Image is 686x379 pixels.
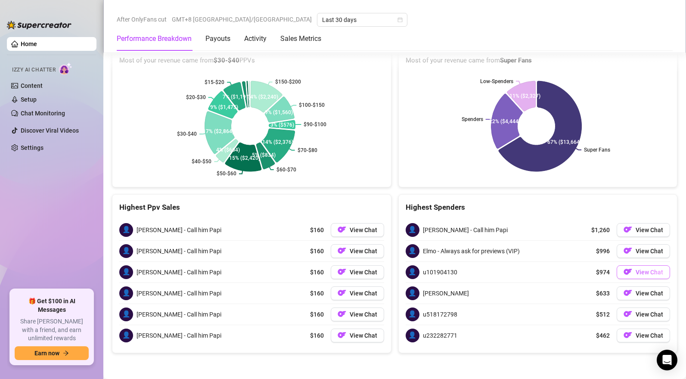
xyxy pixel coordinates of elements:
span: [PERSON_NAME] - Call him Papi [137,267,221,277]
span: 👤 [406,329,419,342]
button: OFView Chat [617,308,670,321]
text: $60-$70 [276,167,296,173]
div: Sales Metrics [280,34,321,44]
img: AI Chatter [59,62,72,75]
span: GMT+8 [GEOGRAPHIC_DATA]/[GEOGRAPHIC_DATA] [172,13,312,26]
a: Settings [21,144,43,151]
text: $150-$200 [275,79,301,85]
a: OFView Chat [331,265,384,279]
span: $160 [310,289,324,298]
img: OF [624,246,632,255]
a: Discover Viral Videos [21,127,79,134]
span: View Chat [350,248,377,255]
span: $1,260 [591,225,610,235]
img: logo-BBDzfeDw.svg [7,21,71,29]
span: 👤 [119,265,133,279]
a: Home [21,40,37,47]
span: calendar [397,17,403,22]
span: $512 [596,310,610,319]
button: OFView Chat [617,286,670,300]
span: View Chat [636,248,663,255]
img: OF [624,225,632,234]
div: Payouts [205,34,230,44]
span: u518172798 [423,310,457,319]
button: OFView Chat [617,244,670,258]
img: OF [624,331,632,339]
span: $633 [596,289,610,298]
span: $462 [596,331,610,340]
span: 👤 [119,329,133,342]
span: 👤 [406,244,419,258]
div: Highest Ppv Sales [119,202,384,213]
button: OFView Chat [331,244,384,258]
img: OF [624,267,632,276]
img: OF [624,289,632,297]
span: View Chat [350,311,377,318]
span: [PERSON_NAME] - Call him Papi [137,331,221,340]
text: $50-$60 [217,171,236,177]
span: $996 [596,246,610,256]
span: Most of your revenue came from PPVs [119,56,384,66]
span: [PERSON_NAME] - Call him Papi [137,310,221,319]
span: Izzy AI Chatter [12,66,56,74]
span: 👤 [406,308,419,321]
span: $160 [310,310,324,319]
span: Most of your revenue came from [406,56,670,66]
span: u232282771 [423,331,457,340]
a: OFView Chat [617,329,670,342]
img: OF [338,331,346,339]
button: OFView Chat [331,308,384,321]
span: $160 [310,225,324,235]
span: View Chat [350,290,377,297]
div: Performance Breakdown [117,34,192,44]
text: Super Fans [584,147,610,153]
span: arrow-right [63,350,69,356]
img: OF [624,310,632,318]
span: Earn now [34,350,59,357]
button: OFView Chat [331,286,384,300]
text: $30-$40 [177,131,197,137]
span: 👤 [119,244,133,258]
span: 👤 [406,265,419,279]
img: OF [338,246,346,255]
span: [PERSON_NAME] - Call him Papi [423,225,508,235]
img: OF [338,225,346,234]
span: [PERSON_NAME] - Call him Papi [137,225,221,235]
img: OF [338,267,346,276]
button: OFView Chat [617,223,670,237]
span: [PERSON_NAME] - Call him Papi [137,289,221,298]
text: $15-$20 [205,79,224,85]
b: Super Fans [500,56,532,64]
span: 👤 [119,286,133,300]
button: Earn nowarrow-right [15,346,89,360]
span: u101904130 [423,267,457,277]
span: 👤 [119,308,133,321]
span: $160 [310,331,324,340]
span: [PERSON_NAME] [423,289,469,298]
span: 🎁 Get $100 in AI Messages [15,297,89,314]
span: View Chat [636,269,663,276]
img: OF [338,310,346,318]
a: OFView Chat [331,223,384,237]
span: Last 30 days [322,13,402,26]
span: View Chat [350,332,377,339]
span: View Chat [636,290,663,297]
span: 👤 [406,286,419,300]
span: Share [PERSON_NAME] with a friend, and earn unlimited rewards [15,317,89,343]
button: OFView Chat [617,265,670,279]
div: Activity [244,34,267,44]
text: Spenders [461,116,483,122]
text: $20-$30 [186,94,206,100]
a: Chat Monitoring [21,110,65,117]
span: $160 [310,267,324,277]
span: [PERSON_NAME] - Call him Papi [137,246,221,256]
text: Low-Spenders [480,78,513,84]
span: Elmo - Always ask for previews (VIP) [423,246,520,256]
